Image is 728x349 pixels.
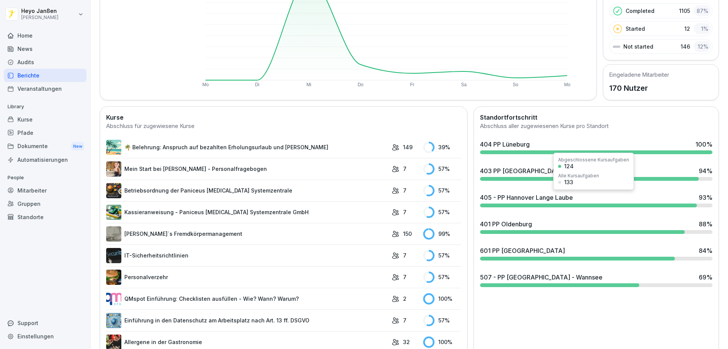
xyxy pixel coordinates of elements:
p: Heyo Janßen [21,8,58,14]
a: Mein Start bei [PERSON_NAME] - Personalfragebogen [106,161,388,177]
a: 601 PP [GEOGRAPHIC_DATA]84% [477,243,715,264]
div: 404 PP Lüneburg [480,140,530,149]
div: Audits [4,55,86,69]
a: QMspot Einführung: Checklisten ausfüllen - Wie? Wann? Warum? [106,291,388,306]
div: Support [4,316,86,330]
div: 39 % [423,142,461,153]
div: 124 [564,164,574,169]
img: msj3dytn6rmugecro9tfk5p0.png [106,248,121,263]
p: 149 [403,143,413,151]
a: IT-Sicherheitsrichtlinien [106,248,388,263]
p: 7 [403,251,406,259]
a: Pfade [4,126,86,139]
a: 403 PP [GEOGRAPHIC_DATA]94% [477,163,715,184]
img: erelp9ks1mghlbfzfpgfvnw0.png [106,183,121,198]
a: Mitarbeiter [4,184,86,197]
a: DokumenteNew [4,139,86,153]
a: [PERSON_NAME]`s Fremdkörpermanagement [106,226,388,242]
div: New [71,142,84,151]
div: 93 % [699,193,712,202]
p: Library [4,101,86,113]
p: Completed [626,7,654,15]
div: 57 % [423,250,461,261]
text: Mo [202,82,209,87]
text: Mi [306,82,311,87]
img: ltafy9a5l7o16y10mkzj65ij.png [106,226,121,242]
p: [PERSON_NAME] [21,15,58,20]
p: 170 Nutzer [609,82,669,94]
a: 🌴 Belehrung: Anspruch auf bezahlten Erholungsurlaub und [PERSON_NAME] [106,140,388,155]
h2: Kurse [106,113,461,122]
a: Einstellungen [4,330,86,343]
text: Do [358,82,364,87]
div: 99 % [423,228,461,240]
div: Abschluss aller zugewiesenen Kurse pro Standort [480,122,712,131]
p: 12 [684,25,690,33]
div: 507 - PP [GEOGRAPHIC_DATA] - Wannsee [480,273,602,282]
div: Dokumente [4,139,86,153]
a: Berichte [4,69,86,82]
div: 94 % [699,166,712,175]
a: 401 PP Oldenburg88% [477,216,715,237]
a: Gruppen [4,197,86,210]
img: zd24spwykzjjw3u1wcd2ptki.png [106,270,121,285]
div: Abschluss für zugewiesene Kurse [106,122,461,131]
div: 69 % [699,273,712,282]
p: 32 [403,338,410,346]
div: 84 % [699,246,712,255]
div: 57 % [423,207,461,218]
img: rsy9vu330m0sw5op77geq2rv.png [106,291,121,306]
a: 507 - PP [GEOGRAPHIC_DATA] - Wannsee69% [477,270,715,290]
a: Automatisierungen [4,153,86,166]
a: 405 - PP Hannover Lange Laube93% [477,190,715,210]
h5: Eingeladene Mitarbeiter [609,71,669,79]
div: 601 PP [GEOGRAPHIC_DATA] [480,246,565,255]
div: 87 % [694,5,711,16]
div: 100 % [423,293,461,305]
div: 133 [564,180,573,185]
a: News [4,42,86,55]
h2: Standortfortschritt [480,113,712,122]
a: Kurse [4,113,86,126]
a: Personalverzehr [106,270,388,285]
div: 57 % [423,163,461,175]
img: x7xa5977llyo53hf30kzdyol.png [106,313,121,328]
div: 12 % [694,41,711,52]
a: Home [4,29,86,42]
p: Started [626,25,645,33]
p: 7 [403,208,406,216]
p: 150 [403,230,412,238]
a: 404 PP Lüneburg100% [477,137,715,157]
div: 100 % [423,336,461,348]
p: 7 [403,273,406,281]
a: Veranstaltungen [4,82,86,95]
div: 401 PP Oldenburg [480,220,532,229]
div: 88 % [699,220,712,229]
p: People [4,172,86,184]
img: aaay8cu0h1hwaqqp9269xjan.png [106,161,121,177]
p: 1105 [679,7,690,15]
div: 57 % [423,315,461,326]
text: Di [255,82,259,87]
a: Betriebsordnung der Paniceus [MEDICAL_DATA] Systemzentrale [106,183,388,198]
text: Sa [461,82,467,87]
text: Fr [410,82,414,87]
a: Standorte [4,210,86,224]
div: 57 % [423,272,461,283]
p: Not started [623,43,653,51]
p: 7 [403,186,406,194]
p: 7 [403,165,406,173]
div: 405 - PP Hannover Lange Laube [480,193,573,202]
div: 403 PP [GEOGRAPHIC_DATA] [480,166,566,175]
img: s9mc00x6ussfrb3lxoajtb4r.png [106,140,121,155]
